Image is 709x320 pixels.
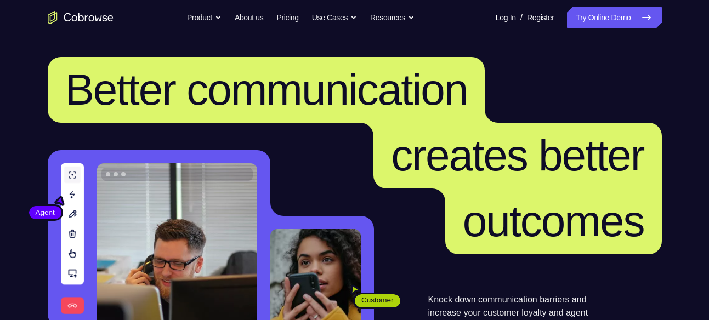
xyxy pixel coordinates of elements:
[370,7,415,28] button: Resources
[48,11,114,24] a: Go to the home page
[527,7,554,28] a: Register
[567,7,661,28] a: Try Online Demo
[65,65,468,114] span: Better communication
[187,7,222,28] button: Product
[276,7,298,28] a: Pricing
[235,7,263,28] a: About us
[391,131,644,180] span: creates better
[520,11,523,24] span: /
[463,197,644,245] span: outcomes
[496,7,516,28] a: Log In
[312,7,357,28] button: Use Cases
